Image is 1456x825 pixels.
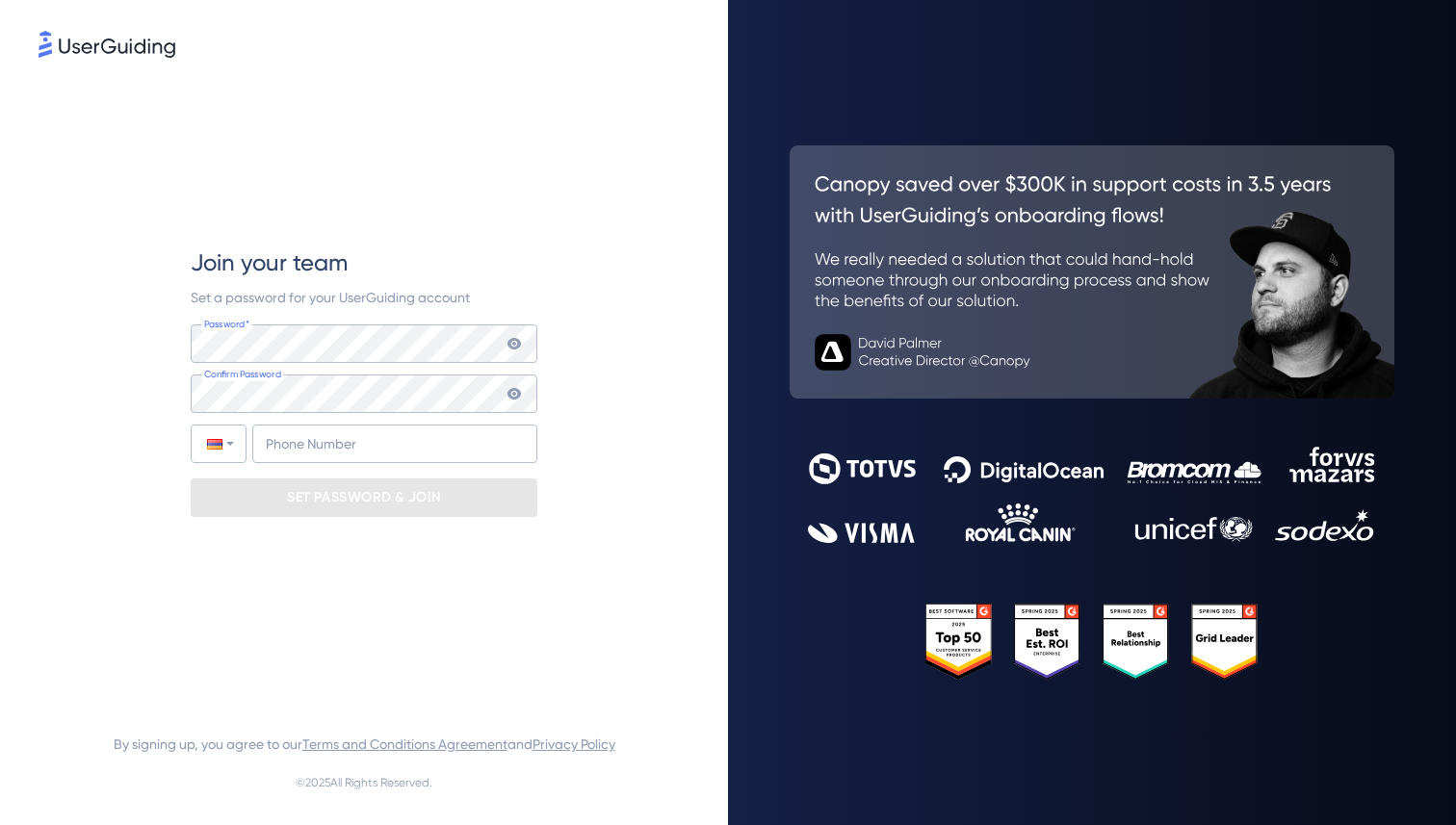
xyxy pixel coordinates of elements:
[114,733,615,756] span: By signing up, you agree to our and
[287,482,441,513] p: SET PASSWORD & JOIN
[790,145,1394,399] img: 26c0aa7c25a843aed4baddd2b5e0fa68.svg
[925,604,1258,680] img: 25303e33045975176eb484905ab012ff.svg
[808,447,1376,544] img: 9302ce2ac39453076f5bc0f2f2ca889b.svg
[39,31,175,58] img: 8faab4ba6bc7696a72372aa768b0286c.svg
[192,425,246,462] div: Armenia: + 374
[533,736,615,752] a: Privacy Policy
[191,290,470,305] span: Set a password for your UserGuiding account
[302,736,507,752] a: Terms and Conditions Agreement
[296,771,432,794] span: © 2025 All Rights Reserved.
[191,247,348,278] span: Join your team
[252,425,537,463] input: Phone Number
